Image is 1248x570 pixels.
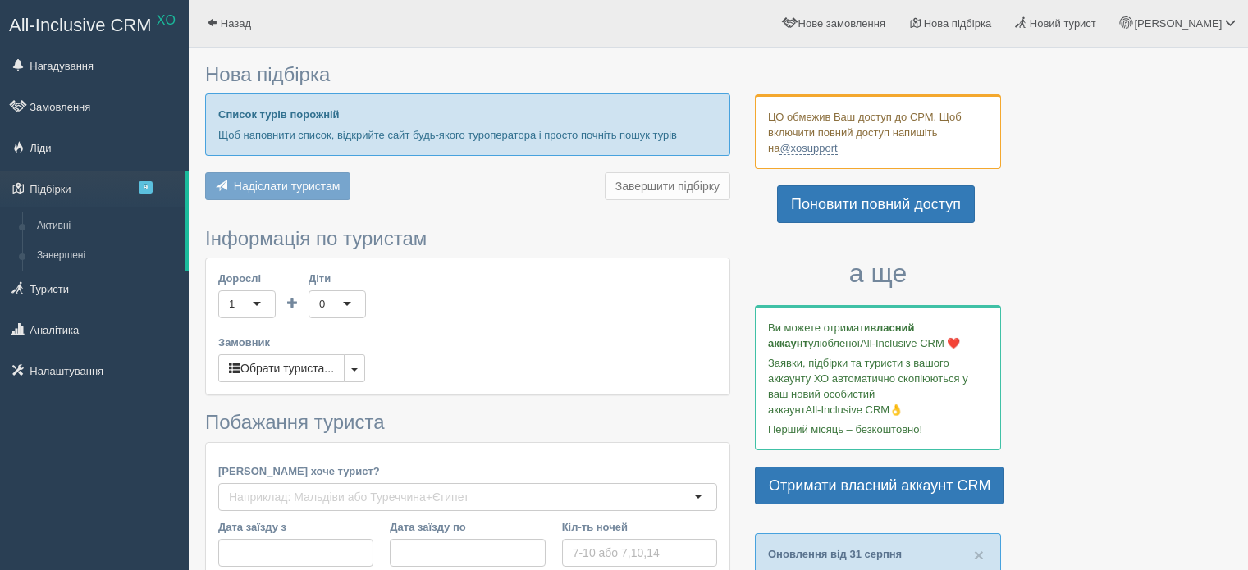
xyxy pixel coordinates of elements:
[755,467,1004,504] a: Отримати власний аккаунт CRM
[218,463,717,479] label: [PERSON_NAME] хоче турист?
[205,228,730,249] h3: Інформація по туристам
[768,548,902,560] a: Оновлення від 31 серпня
[157,13,176,27] sup: XO
[205,64,730,85] h3: Нова підбірка
[768,422,988,437] p: Перший місяць – безкоштовно!
[390,519,545,535] label: Дата заїзду по
[30,241,185,271] a: Завершені
[924,17,992,30] span: Нова підбірка
[205,172,350,200] button: Надіслати туристам
[234,180,341,193] span: Надіслати туристам
[221,17,251,30] span: Назад
[755,259,1001,288] h3: а ще
[319,296,325,312] div: 0
[779,142,837,155] a: @xosupport
[798,17,885,30] span: Нове замовлення
[768,321,915,349] b: власний аккаунт
[768,320,988,351] p: Ви можете отримати улюбленої
[218,335,717,350] label: Замовник
[974,546,984,563] button: Close
[309,271,366,286] label: Діти
[768,355,988,417] p: Заявки, підбірки та туристи з вашого аккаунту ХО автоматично скопіюються у ваш новий особистий ак...
[30,212,185,241] a: Активні
[777,185,975,223] a: Поновити повний доступ
[974,545,984,564] span: ×
[229,489,475,505] input: Наприклад: Мальдіви або Туреччина+Єгипет
[218,354,345,382] button: Обрати туриста...
[1030,17,1096,30] span: Новий турист
[1,1,188,46] a: All-Inclusive CRM XO
[218,271,276,286] label: Дорослі
[205,411,385,433] span: Побажання туриста
[806,404,903,416] span: All-Inclusive CRM👌
[229,296,235,312] div: 1
[860,337,960,349] span: All-Inclusive CRM ❤️
[218,519,373,535] label: Дата заїзду з
[218,108,340,121] b: Список турів порожній
[605,172,730,200] button: Завершити підбірку
[562,519,717,535] label: Кіл-ть ночей
[1134,17,1222,30] span: [PERSON_NAME]
[218,127,717,143] p: Щоб наповнити список, відкрийте сайт будь-якого туроператора і просто почніть пошук турів
[562,539,717,567] input: 7-10 або 7,10,14
[755,94,1001,169] div: ЦО обмежив Ваш доступ до СРМ. Щоб включити повний доступ напишіть на
[139,181,153,194] span: 9
[9,15,152,35] span: All-Inclusive CRM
